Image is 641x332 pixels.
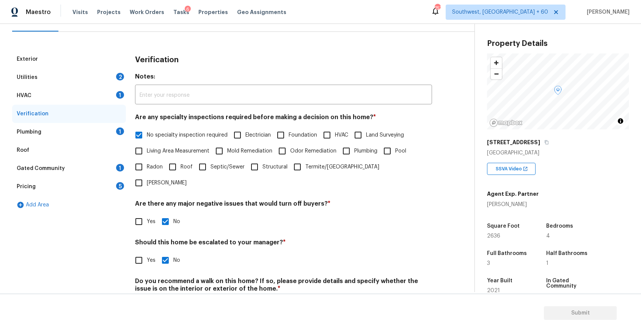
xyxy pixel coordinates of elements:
h4: Should this home be escalated to your manager? [135,239,432,249]
div: 2 [116,73,124,80]
h3: Property Details [487,40,629,47]
span: Toggle attribution [618,117,623,125]
span: Pool [395,147,406,155]
span: 2636 [487,233,500,239]
span: 4 [546,233,550,239]
span: No specialty inspection required [147,131,228,139]
span: Roof [181,163,193,171]
span: SSVA Video [496,165,525,173]
button: Zoom out [491,68,502,79]
h5: Year Built [487,278,512,283]
span: Structural [262,163,288,171]
h5: [STREET_ADDRESS] [487,138,540,146]
button: Zoom in [491,57,502,68]
span: 1 [546,261,548,266]
span: Plumbing [354,147,377,155]
span: Odor Remediation [290,147,336,155]
div: Utilities [17,74,38,81]
div: [GEOGRAPHIC_DATA] [487,149,629,157]
div: 1 [116,91,124,99]
span: HVAC [335,131,348,139]
span: Septic/Sewer [211,163,245,171]
span: [PERSON_NAME] [147,179,187,187]
h5: Square Foot [487,223,520,229]
span: Southwest, [GEOGRAPHIC_DATA] + 60 [452,8,548,16]
span: Foundation [289,131,317,139]
h4: Are any specialty inspections required before making a decision on this home? [135,113,432,124]
span: No [173,218,180,226]
input: Enter your response [135,87,432,104]
span: Maestro [26,8,51,16]
div: Add Area [12,196,126,214]
canvas: Map [487,53,629,129]
div: [PERSON_NAME] [487,201,539,208]
h4: Are there any major negative issues that would turn off buyers? [135,200,432,211]
div: Verification [17,110,49,118]
h4: Do you recommend a walk on this home? If so, please provide details and specify whether the issue... [135,277,432,296]
div: Gated Community [17,165,65,172]
span: Zoom out [491,69,502,79]
span: Properties [198,8,228,16]
span: Yes [147,256,156,264]
h3: Verification [135,56,179,64]
h4: Notes: [135,73,432,83]
img: Open In New Icon [523,166,528,172]
div: 757 [435,5,440,12]
button: Copy Address [543,139,550,146]
span: 2021 [487,288,500,293]
div: Roof [17,146,29,154]
span: Yes [147,218,156,226]
div: Plumbing [17,128,41,136]
span: Termite/[GEOGRAPHIC_DATA] [305,163,379,171]
h5: Full Bathrooms [487,251,527,256]
span: Tasks [173,9,189,15]
span: No [173,256,180,264]
h5: Bedrooms [546,223,573,229]
span: Mold Remediation [227,147,272,155]
h5: Half Bathrooms [546,251,588,256]
span: 3 [487,261,490,266]
div: Pricing [17,183,36,190]
div: 1 [116,164,124,172]
div: 5 [116,182,124,190]
div: HVAC [17,92,31,99]
div: Map marker [554,86,562,98]
span: Projects [97,8,121,16]
h5: Agent Exp. Partner [487,190,539,198]
h5: In Gated Community [546,278,591,289]
button: Toggle attribution [616,116,625,126]
span: Visits [72,8,88,16]
span: Living Area Measurement [147,147,209,155]
div: SSVA Video [487,163,536,175]
div: Exterior [17,55,38,63]
span: [PERSON_NAME] [584,8,630,16]
div: 6 [185,6,191,13]
span: Land Surveying [366,131,404,139]
a: Mapbox homepage [489,118,523,127]
div: 1 [116,127,124,135]
span: Radon [147,163,163,171]
span: Work Orders [130,8,164,16]
span: Electrician [245,131,271,139]
span: Geo Assignments [237,8,286,16]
